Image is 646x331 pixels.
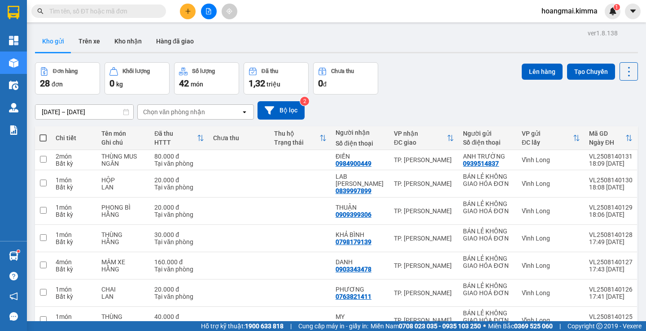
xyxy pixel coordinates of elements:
[589,184,633,191] div: 18:08 [DATE]
[394,317,454,324] div: TP. [PERSON_NAME]
[463,255,513,269] div: BÁN LẺ KHÔNG GIAO HÓA ĐƠN
[17,250,20,253] sup: 1
[522,235,580,242] div: Vĩnh Long
[101,293,146,300] div: LAN
[585,126,637,150] th: Toggle SortBy
[101,313,146,320] div: THÙNG
[154,293,204,300] div: Tại văn phòng
[201,4,217,19] button: file-add
[483,324,486,328] span: ⚪️
[371,321,481,331] span: Miền Nam
[589,130,625,137] div: Mã GD
[101,160,146,167] div: NGÂN
[389,126,459,150] th: Toggle SortBy
[589,231,633,238] div: VL2508140128
[185,8,191,14] span: plus
[241,108,248,116] svg: open
[101,286,146,293] div: CHAI
[245,322,284,330] strong: 1900 633 818
[394,156,454,163] div: TP. [PERSON_NAME]
[56,266,92,273] div: Bất kỳ
[222,4,237,19] button: aim
[101,153,146,160] div: THÙNG MUS
[9,292,18,301] span: notification
[463,228,513,242] div: BÁN LẺ KHÔNG GIAO HOÁ ĐƠN
[463,310,513,324] div: BÁN LẺ KHÔNG GIAO HÓA ĐƠN
[101,211,146,218] div: HẰNG
[589,313,633,320] div: VL2508140125
[336,187,371,194] div: 0839997899
[56,160,92,167] div: Bất kỳ
[9,36,18,45] img: dashboard-icon
[534,5,605,17] span: hoangmai.kimma
[154,258,204,266] div: 160.000 đ
[154,139,197,146] div: HTTT
[154,176,204,184] div: 20.000 đ
[105,62,170,95] button: Khối lượng0kg
[8,6,19,19] img: logo-vxr
[336,153,385,160] div: ĐIỀN
[336,129,385,136] div: Người nhận
[589,238,633,245] div: 17:49 [DATE]
[101,184,146,191] div: LAN
[101,130,146,137] div: Tên món
[154,204,204,211] div: 20.000 đ
[394,139,447,146] div: ĐC giao
[262,68,278,74] div: Đã thu
[9,81,18,90] img: warehouse-icon
[191,81,203,88] span: món
[336,266,371,273] div: 0903343478
[179,78,189,89] span: 42
[514,322,553,330] strong: 0369 525 060
[56,313,92,320] div: 1 món
[9,125,18,135] img: solution-icon
[589,286,633,293] div: VL2508140126
[9,272,18,280] span: question-circle
[56,176,92,184] div: 1 món
[150,126,209,150] th: Toggle SortBy
[154,130,197,137] div: Đã thu
[463,160,499,167] div: 0939514837
[336,173,385,187] div: LAB HẢI ĐĂNG
[522,317,580,324] div: Vĩnh Long
[313,62,378,95] button: Chưa thu0đ
[336,286,385,293] div: PHƯƠNG
[116,81,123,88] span: kg
[56,134,92,142] div: Chi tiết
[596,323,602,329] span: copyright
[300,97,309,106] sup: 2
[589,266,633,273] div: 17:43 [DATE]
[615,4,618,10] span: 1
[101,266,146,273] div: HẰNG
[180,4,196,19] button: plus
[9,58,18,68] img: warehouse-icon
[9,251,18,261] img: warehouse-icon
[394,207,454,215] div: TP. [PERSON_NAME]
[336,238,371,245] div: 0798179139
[463,282,513,297] div: BÁN LẺ KHÔNG GIAO HOÁ ĐƠN
[522,289,580,297] div: Vĩnh Long
[174,62,239,95] button: Số lượng42món
[56,320,92,327] div: Bất kỳ
[290,321,292,331] span: |
[336,140,385,147] div: Số điện thoại
[488,321,553,331] span: Miền Bắc
[399,322,481,330] strong: 0708 023 035 - 0935 103 250
[323,81,327,88] span: đ
[274,130,319,137] div: Thu hộ
[589,258,633,266] div: VL2508140127
[192,68,215,74] div: Số lượng
[56,211,92,218] div: Bất kỳ
[154,313,204,320] div: 40.000 đ
[143,107,205,116] div: Chọn văn phòng nhận
[258,101,305,120] button: Bộ lọc
[522,64,563,80] button: Lên hàng
[35,62,100,95] button: Đơn hàng28đơn
[336,258,385,266] div: DANH
[463,130,513,137] div: Người gửi
[101,176,146,184] div: HỘP
[56,184,92,191] div: Bất kỳ
[522,207,580,215] div: Vĩnh Long
[154,286,204,293] div: 20.000 đ
[52,81,63,88] span: đơn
